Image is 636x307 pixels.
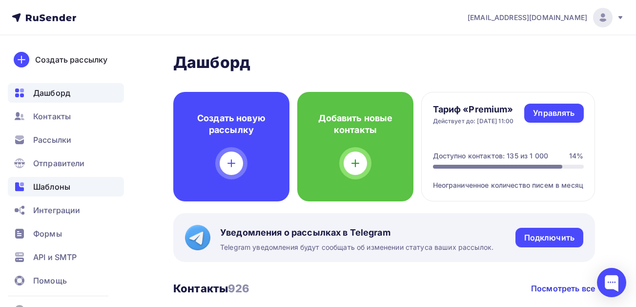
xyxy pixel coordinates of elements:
div: Доступно контактов: 135 из 1 000 [433,151,548,161]
h4: Тариф «Premium» [433,104,514,115]
div: Управлять [533,108,574,119]
span: [EMAIL_ADDRESS][DOMAIN_NAME] [468,13,587,22]
a: Посмотреть все [531,283,595,294]
div: 14% [569,151,583,161]
span: API и SMTP [33,251,77,263]
h2: Дашборд [173,53,595,72]
span: Telegram уведомления будут сообщать об изменении статуса ваших рассылок. [220,242,493,252]
div: Создать рассылку [35,54,107,66]
div: Подключить [524,232,574,243]
h4: Создать новую рассылку [189,112,274,136]
span: Рассылки [33,134,71,146]
div: Неограниченное количество писем в месяц [433,169,584,190]
h3: Контакты [173,282,250,295]
span: Дашборд [33,87,70,99]
h4: Добавить новые контакты [313,112,398,136]
a: Дашборд [8,83,124,103]
span: Помощь [33,275,67,286]
span: Уведомления о рассылках в Telegram [220,227,493,239]
a: Контакты [8,107,124,126]
span: Отправители [33,157,85,169]
div: Действует до: [DATE] 11:00 [433,117,514,125]
a: Рассылки [8,130,124,150]
span: Интеграции [33,204,80,216]
a: Шаблоны [8,177,124,197]
a: Отправители [8,153,124,173]
a: Формы [8,224,124,243]
a: [EMAIL_ADDRESS][DOMAIN_NAME] [468,8,624,27]
span: 926 [228,282,249,295]
span: Формы [33,228,62,240]
span: Контакты [33,110,71,122]
span: Шаблоны [33,181,70,193]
